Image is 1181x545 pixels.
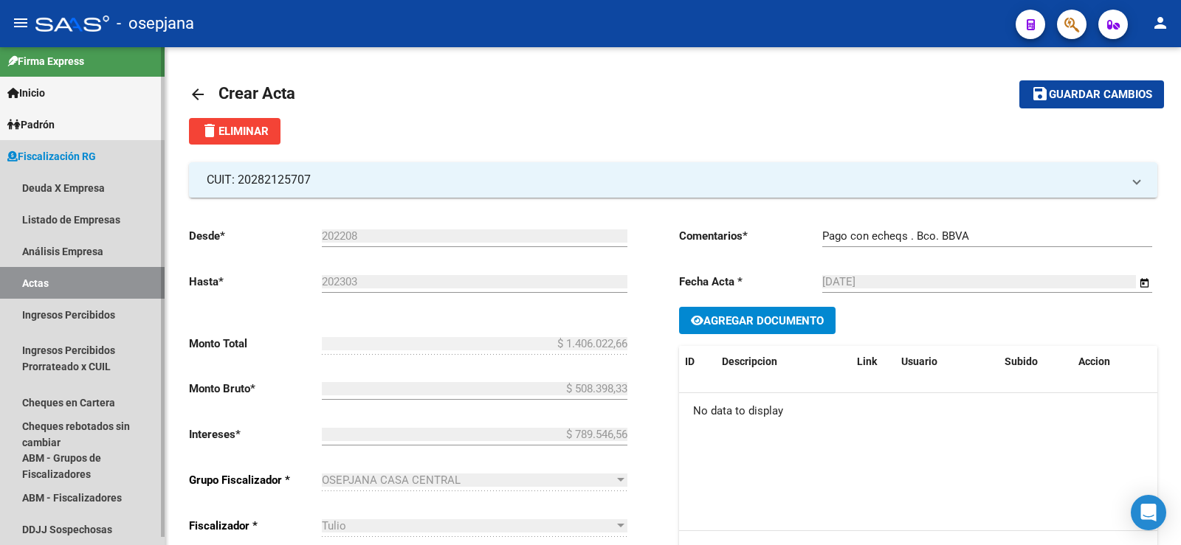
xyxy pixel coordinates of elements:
[189,162,1157,198] mat-expansion-panel-header: CUIT: 20282125707
[189,426,322,442] p: Intereses
[685,355,695,367] span: ID
[189,472,322,488] p: Grupo Fiscalizador *
[7,148,96,164] span: Fiscalización RG
[1072,346,1146,378] datatable-header-cell: Accion
[7,85,45,101] span: Inicio
[117,7,194,40] span: - osepjana
[1031,85,1049,103] mat-icon: save
[7,53,84,69] span: Firma Express
[851,346,895,378] datatable-header-cell: Link
[1078,355,1110,367] span: Accion
[1049,88,1152,102] span: Guardar cambios
[1005,355,1038,367] span: Subido
[189,118,280,145] button: Eliminar
[201,122,218,139] mat-icon: delete
[895,346,999,378] datatable-header-cell: Usuario
[189,381,322,397] p: Monto Bruto
[218,84,295,103] span: Crear Acta
[901,355,937,367] span: Usuario
[1019,80,1164,108] button: Guardar cambios
[679,274,822,290] p: Fecha Acta *
[201,125,269,138] span: Eliminar
[679,393,1157,430] div: No data to display
[189,518,322,534] p: Fiscalizador *
[1131,495,1166,530] div: Open Intercom Messenger
[1151,14,1169,32] mat-icon: person
[189,86,207,103] mat-icon: arrow_back
[189,228,322,244] p: Desde
[7,117,55,133] span: Padrón
[703,314,824,327] span: Agregar Documento
[207,172,1122,188] mat-panel-title: CUIT: 20282125707
[716,346,851,378] datatable-header-cell: Descripcion
[679,346,716,378] datatable-header-cell: ID
[12,14,30,32] mat-icon: menu
[322,519,346,532] span: Tulio
[189,336,322,352] p: Monto Total
[322,473,461,487] span: OSEPJANA CASA CENTRAL
[999,346,1072,378] datatable-header-cell: Subido
[679,307,836,334] button: Agregar Documento
[679,228,822,244] p: Comentarios
[189,274,322,290] p: Hasta
[857,355,877,367] span: Link
[722,355,777,367] span: Descripcion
